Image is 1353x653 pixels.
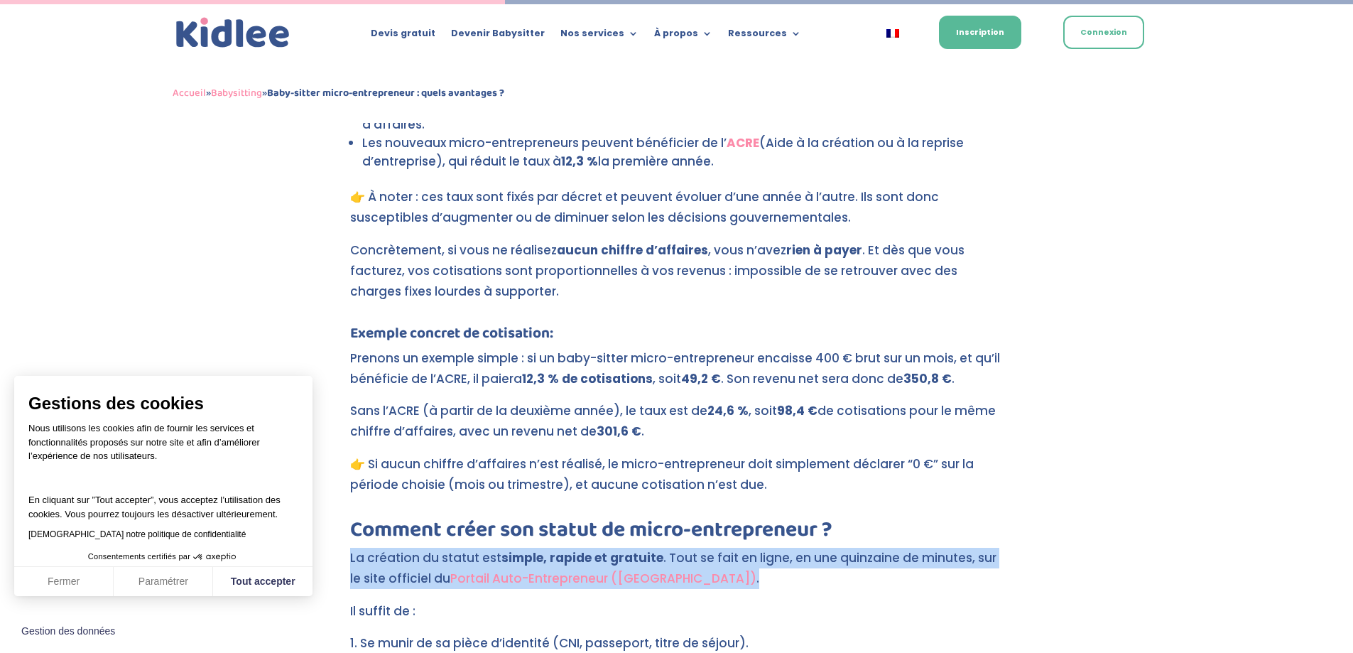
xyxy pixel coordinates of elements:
strong: Baby-sitter micro-entrepreneur : quels avantages ? [267,85,504,102]
p: 👉 Si aucun chiffre d’affaires n’est réalisé, le micro-entrepreneur doit simplement déclarer “0 €”... [350,454,1004,507]
strong: Exemple concret de cotisation [350,321,550,345]
span: Gestion des données [21,625,115,638]
strong: 12,3 % de cotisations [522,370,653,387]
img: Français [886,29,899,38]
a: Kidlee Logo [173,14,293,52]
a: À propos [654,28,712,44]
strong: 12,3 % [561,153,598,170]
p: En cliquant sur ”Tout accepter”, vous acceptez l’utilisation des cookies. Vous pourrez toujours l... [28,480,298,522]
p: Sans l’ACRE (à partir de la deuxième année), le taux est de , soit de cotisations pour le même ch... [350,401,1004,454]
span: » » [173,85,504,102]
strong: Comment créer son statut de micro-entrepreneur ? [350,513,832,547]
h4: : [350,326,1004,348]
strong: simple, rapide et gratuite [501,549,663,566]
span: Gestions des cookies [28,393,298,414]
img: logo_kidlee_bleu [173,14,293,52]
button: Consentements certifiés par [81,548,246,566]
button: Fermer le widget sans consentement [13,617,124,647]
strong: 24,6 % [707,402,749,419]
button: Tout accepter [213,567,313,597]
p: Concrètement, si vous ne réalisez , vous n’avez . Et dès que vous facturez, vos cotisations sont ... [350,240,1004,314]
a: [DEMOGRAPHIC_DATA] notre politique de confidentialité [28,529,246,539]
li: Se munir de sa pièce d’identité (CNI, passeport, titre de séjour). [350,634,1004,652]
p: La création du statut est . Tout se fait en ligne, en une quinzaine de minutes, sur le site offic... [350,548,1004,601]
strong: rien à payer [786,242,862,259]
a: Inscription [939,16,1021,49]
p: Prenons un exemple simple : si un baby-sitter micro-entrepreneur encaisse 400 € brut sur un mois,... [350,348,1004,401]
a: Portail Auto-Entrepreneur ([GEOGRAPHIC_DATA]) [450,570,756,587]
p: Nous utilisons les cookies afin de fournir les services et fonctionnalités proposés sur notre sit... [28,421,298,473]
strong: 49,2 € [681,370,721,387]
a: Devenir Babysitter [451,28,545,44]
svg: Axeptio [193,536,236,578]
a: Devis gratuit [371,28,435,44]
strong: 301,6 € [597,423,641,440]
strong: 350,8 € [903,370,952,387]
a: Nos services [560,28,639,44]
a: Ressources [728,28,801,44]
button: Fermer [14,567,114,597]
strong: 98,4 € [777,402,817,419]
p: Il suffit de : [350,601,1004,634]
a: Connexion [1063,16,1144,49]
strong: aucun chiffre d’affaires [557,242,708,259]
p: 👉 À noter : ces taux sont fixés par décret et peuvent évoluer d’une année à l’autre. Ils sont don... [350,187,1004,240]
li: Les nouveaux micro-entrepreneurs peuvent bénéficier de l’ (Aide à la création ou à la reprise d’e... [362,134,1004,171]
button: Paramétrer [114,567,213,597]
a: Babysitting [211,85,262,102]
span: Consentements certifiés par [88,553,190,561]
a: ACRE [727,134,759,151]
a: Accueil [173,85,206,102]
